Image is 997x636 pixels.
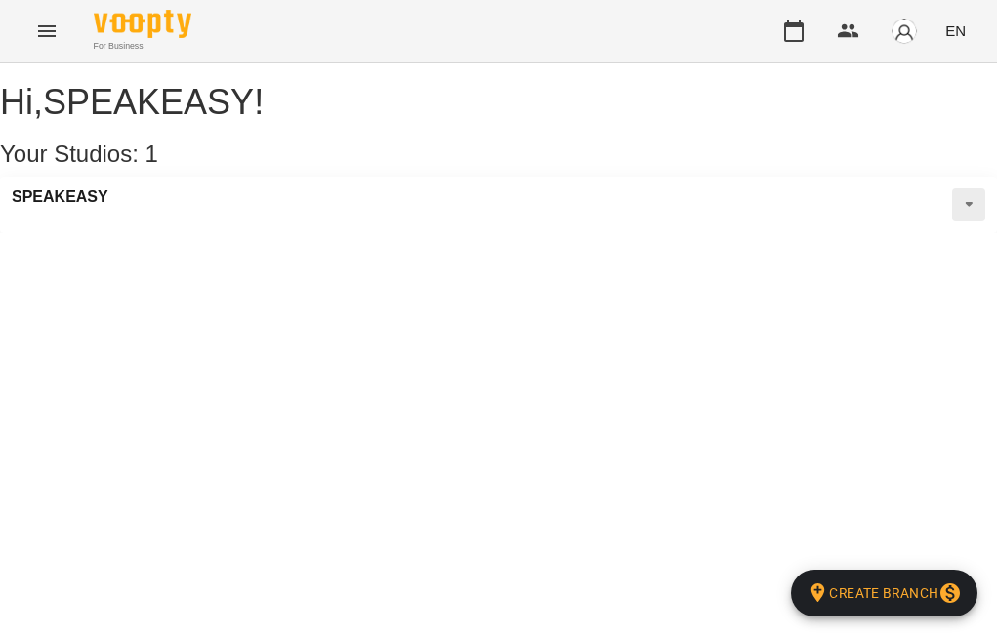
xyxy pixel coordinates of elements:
[945,20,966,41] span: EN
[94,40,191,53] span: For Business
[891,18,918,45] img: avatar_s.png
[94,10,191,38] img: Voopty Logo
[145,140,158,167] span: 1
[12,188,108,206] a: SPEAKEASY
[23,8,70,55] button: Menu
[937,13,974,49] button: EN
